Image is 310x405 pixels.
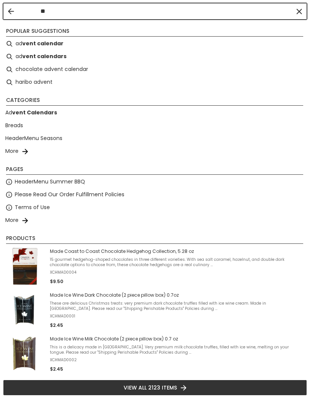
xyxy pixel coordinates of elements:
[22,52,67,61] b: vent calendars
[12,109,57,116] b: vent Calendars
[3,332,307,376] li: Made Ice Wine Milk Chocolate (2 piece pillow box) 0.7 oz
[50,248,304,254] span: Made Coast to Coast Chocolate Hedgehog Collection, 5.28 oz
[15,190,124,199] a: Please Read Our Order Fulfillment Policies
[6,335,304,373] a: Made Ice Wine Milk Chocolate (2 piece pillow box) 0.7 ozThis is a delicacy made in [GEOGRAPHIC_DA...
[5,134,62,143] a: HeaderMenu Seasons
[5,108,57,117] a: Advent Calendars
[6,165,303,175] li: Pages
[3,37,307,50] li: advent calendar
[6,291,304,329] a: Made Ice Wine Dark Chocolate (2 piece pillow box) 0.7ozThese are delicious Christmas treats: very...
[50,257,304,268] span: 15 gourmet hedgehog-shaped chocolates in three different varieties. With sea salt caramel, hazeln...
[6,96,303,106] li: Categories
[50,292,304,298] span: Made Ice Wine Dark Chocolate (2 piece pillow box) 0.7oz
[5,121,23,130] a: Breads
[6,234,303,244] li: Products
[8,8,14,14] button: Back
[3,201,307,214] li: Terms of Use
[124,383,177,392] span: View all 2123 items
[3,50,307,63] li: advent calendars
[3,380,307,396] li: View all 2123 items
[3,132,307,145] li: HeaderMenu Seasons
[3,76,307,89] li: haribo advent
[3,214,307,227] li: More
[50,345,304,355] span: This is a delicacy made in [GEOGRAPHIC_DATA]. Very premium milk chocolate truffles, filled with i...
[295,8,303,15] button: Clear
[3,288,307,332] li: Made Ice Wine Dark Chocolate (2 piece pillow box) 0.7oz
[22,39,64,48] b: vent calendar
[50,336,304,342] span: Made Ice Wine Milk Chocolate (2 piece pillow box) 0.7 oz
[50,278,63,285] span: $9.50
[50,357,304,363] span: XCHMAD0002
[3,106,307,119] li: Advent Calendars
[50,366,63,372] span: $2.45
[3,145,307,158] li: More
[3,176,307,188] li: HeaderMenu Summer BBQ
[3,63,307,76] li: chocolate advent calendar
[15,177,85,186] a: HeaderMenu Summer BBQ
[6,248,304,285] a: Made Coast to Coast Chocolate Hedgehog Collection, 5.28 oz15 gourmet hedgehog-shaped chocolates i...
[50,314,304,319] span: XCHMAD0001
[6,27,303,37] li: Popular suggestions
[50,301,304,311] span: These are delicious Christmas treats: very premium dark chocolate truffles filled with ice wine c...
[50,322,63,328] span: $2.45
[3,188,307,201] li: Please Read Our Order Fulfillment Policies
[15,203,50,212] a: Terms of Use
[50,270,304,275] span: XCHMAD0004
[3,119,307,132] li: Breads
[3,245,307,288] li: Made Coast to Coast Chocolate Hedgehog Collection, 5.28 oz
